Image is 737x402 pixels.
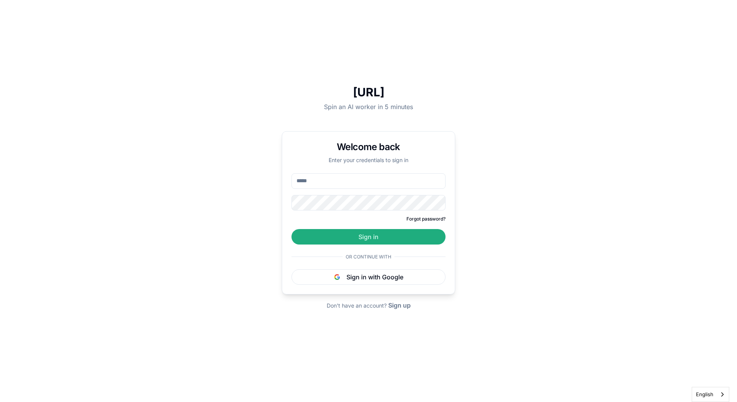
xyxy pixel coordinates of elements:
[388,301,411,310] button: Sign up
[692,387,729,402] div: Language
[282,85,455,99] h1: [URL]
[291,269,446,285] button: Sign in with Google
[406,216,446,222] button: Forgot password?
[291,141,446,153] h1: Welcome back
[343,254,394,260] span: Or continue with
[327,301,411,310] div: Don't have an account?
[282,102,455,111] p: Spin an AI worker in 5 minutes
[291,229,446,245] button: Sign in
[692,387,729,402] aside: Language selected: English
[692,387,729,402] a: English
[291,156,446,164] p: Enter your credentials to sign in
